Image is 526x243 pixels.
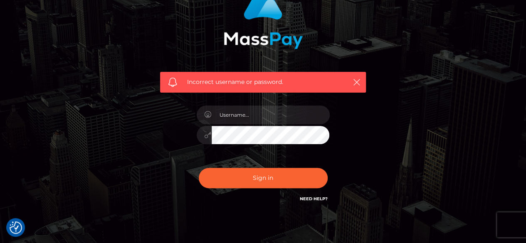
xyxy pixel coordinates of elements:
[10,221,22,234] img: Revisit consent button
[187,78,339,86] span: Incorrect username or password.
[212,106,330,124] input: Username...
[199,168,328,188] button: Sign in
[300,196,328,201] a: Need Help?
[10,221,22,234] button: Consent Preferences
